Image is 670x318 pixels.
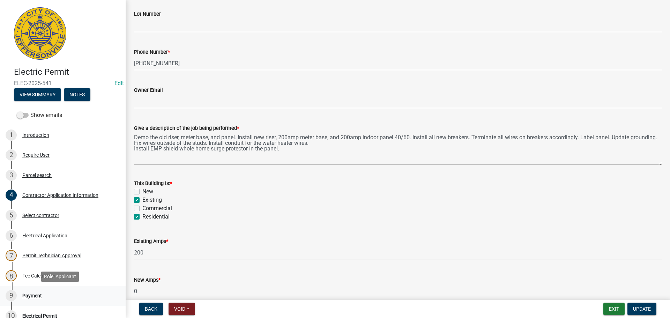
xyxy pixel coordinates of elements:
button: Back [139,303,163,315]
button: View Summary [14,88,61,101]
div: 6 [6,230,17,241]
wm-modal-confirm: Edit Application Number [114,80,124,87]
div: Introduction [22,133,49,138]
div: Permit Technician Approval [22,253,81,258]
div: Fee Calculation [22,273,55,278]
label: Residential [142,213,170,221]
label: New Amps [134,278,161,283]
label: Lot Number [134,12,161,17]
label: Existing [142,196,162,204]
wm-modal-confirm: Notes [64,92,90,98]
label: This Building is: [134,181,172,186]
div: 2 [6,149,17,161]
label: New [142,187,153,196]
div: Contractor Application Information [22,193,98,198]
div: 1 [6,130,17,141]
div: Payment [22,293,42,298]
label: Existing Amps [134,239,168,244]
button: Exit [603,303,625,315]
h4: Electric Permit [14,67,120,77]
span: Back [145,306,157,312]
span: ELEC-2025-541 [14,80,112,87]
div: 7 [6,250,17,261]
div: Require User [22,153,50,157]
img: City of Jeffersonville, Indiana [14,7,66,60]
a: Edit [114,80,124,87]
div: 4 [6,190,17,201]
div: Select contractor [22,213,59,218]
label: Commercial [142,204,172,213]
button: Update [627,303,656,315]
div: 3 [6,170,17,181]
span: Update [633,306,651,312]
label: Owner Email [134,88,163,93]
button: Void [169,303,195,315]
div: 5 [6,210,17,221]
label: Show emails [17,111,62,119]
wm-modal-confirm: Summary [14,92,61,98]
div: 9 [6,290,17,301]
div: Electrical Application [22,233,67,238]
div: 8 [6,270,17,281]
span: Void [174,306,185,312]
div: Parcel search [22,173,52,178]
button: Notes [64,88,90,101]
div: Role: Applicant [41,272,79,282]
label: Phone Number [134,50,170,55]
label: Give a description of the job being performed [134,126,239,131]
